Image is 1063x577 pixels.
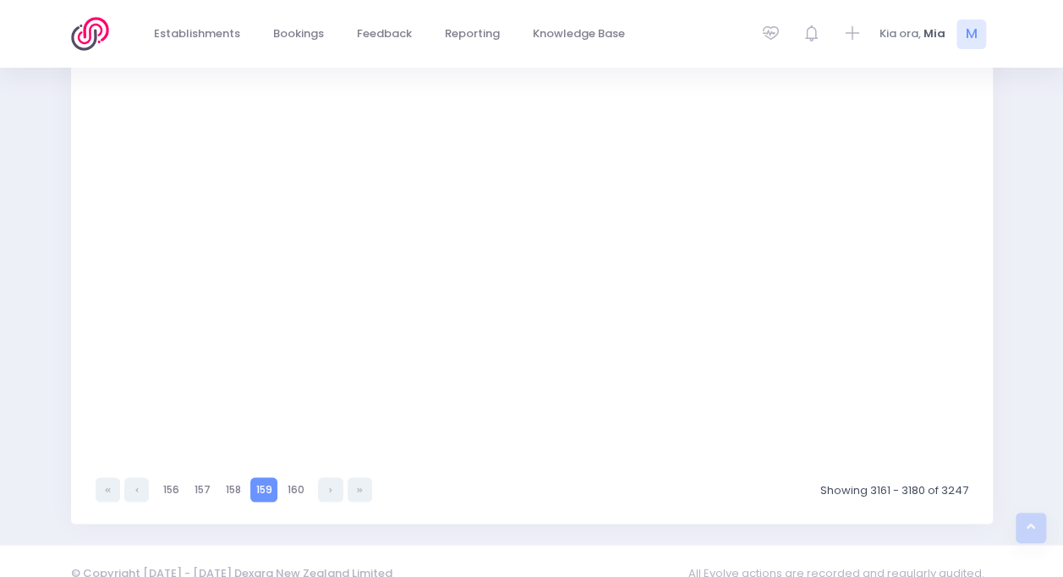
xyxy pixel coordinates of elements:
a: Last [348,477,372,502]
a: 159 [250,477,277,502]
a: 158 [220,477,246,502]
span: Showing 3161 - 3180 of 3247 [819,481,967,498]
span: Feedback [357,25,412,42]
a: 156 [157,477,184,502]
span: Establishments [154,25,240,42]
span: Knowledge Base [533,25,625,42]
a: Previous [124,477,149,502]
span: Reporting [445,25,500,42]
a: Knowledge Base [519,18,639,51]
a: 157 [189,477,216,502]
a: Feedback [343,18,426,51]
a: Reporting [431,18,514,51]
a: 160 [282,477,310,502]
a: First [96,477,120,502]
a: Bookings [260,18,338,51]
span: M [956,19,986,49]
span: Kia ora, [879,25,921,42]
a: Establishments [140,18,255,51]
img: Logo [71,17,119,51]
span: Bookings [273,25,324,42]
a: Next [318,477,342,502]
span: Mia [923,25,945,42]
